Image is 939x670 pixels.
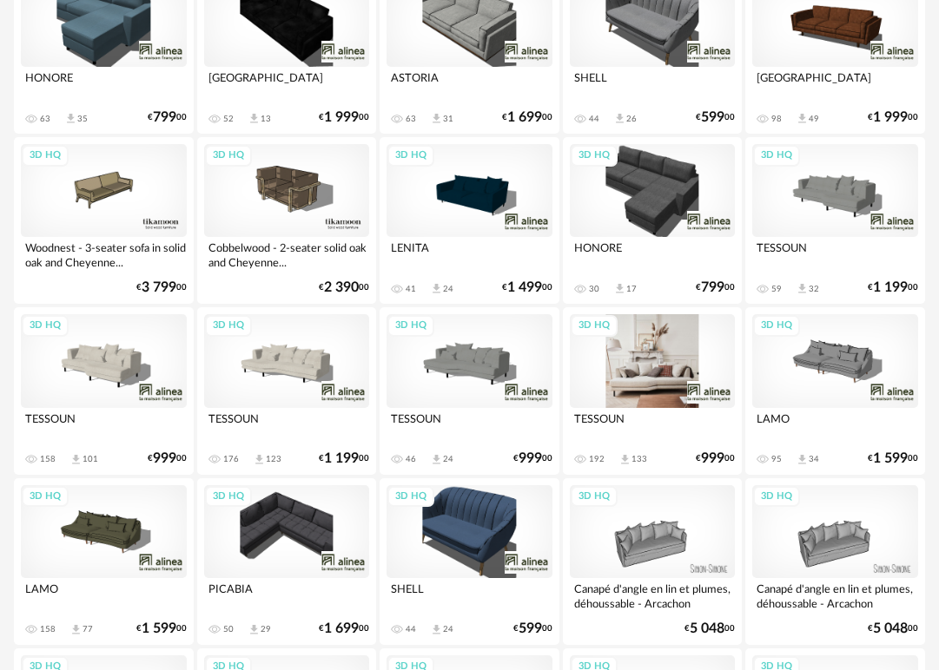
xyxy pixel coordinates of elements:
a: 3D HQ TESSOUN 176 Download icon 123 €1 19900 [197,307,377,474]
div: Canapé d'angle en lin et plumes, déhoussable - Arcachon [570,578,736,613]
a: 3D HQ PICABIA 50 Download icon 29 €1 69900 [197,478,377,645]
div: Canapé d'angle en lin et plumes, déhoussable - Arcachon [752,578,918,613]
span: Download icon [796,112,809,125]
div: 32 [809,284,819,294]
span: 1 199 [873,282,908,293]
span: 1 199 [324,453,359,464]
div: 44 [406,624,416,634]
span: 799 [153,112,176,123]
div: 3D HQ [205,315,252,337]
span: 5 048 [690,623,724,634]
div: HONORE [21,67,187,102]
div: 3D HQ [205,486,252,508]
div: 50 [223,624,234,634]
a: 3D HQ TESSOUN 158 Download icon 101 €99900 [14,307,194,474]
span: 999 [153,453,176,464]
div: ASTORIA [387,67,552,102]
a: 3D HQ LENITA 41 Download icon 24 €1 49900 [380,137,559,304]
div: TESSOUN [204,408,370,443]
div: TESSOUN [752,237,918,272]
div: 24 [443,284,453,294]
span: Download icon [430,623,443,636]
div: Woodnest - 3-seater sofa in solid oak and Cheyenne... [21,237,187,272]
span: Download icon [613,282,626,295]
div: 101 [83,454,98,464]
div: 31 [443,114,453,124]
div: 44 [589,114,599,124]
span: Download icon [248,623,261,636]
div: HONORE [570,237,736,272]
div: € 00 [148,112,187,123]
div: € 00 [502,282,552,293]
div: TESSOUN [570,408,736,443]
div: 3D HQ [387,145,434,167]
span: 3 799 [142,282,176,293]
div: 59 [771,284,782,294]
div: € 00 [696,453,735,464]
div: 3D HQ [387,315,434,337]
a: 3D HQ TESSOUN 46 Download icon 24 €99900 [380,307,559,474]
div: SHELL [570,67,736,102]
div: 35 [77,114,88,124]
div: 158 [40,454,56,464]
div: 46 [406,454,416,464]
span: Download icon [618,453,632,466]
a: 3D HQ TESSOUN 59 Download icon 32 €1 19900 [745,137,925,304]
a: 3D HQ Canapé d'angle en lin et plumes, déhoussable - Arcachon €5 04800 [563,478,743,645]
div: 63 [406,114,416,124]
div: 3D HQ [22,145,69,167]
div: TESSOUN [387,408,552,443]
div: 3D HQ [22,486,69,508]
div: € 00 [513,453,552,464]
span: Download icon [69,623,83,636]
a: 3D HQ SHELL 44 Download icon 24 €59900 [380,478,559,645]
span: 599 [701,112,724,123]
span: 799 [701,282,724,293]
span: Download icon [430,453,443,466]
div: € 00 [696,282,735,293]
a: 3D HQ LAMO 158 Download icon 77 €1 59900 [14,478,194,645]
div: 3D HQ [387,486,434,508]
div: Cobbelwood - 2-seater solid oak and Cheyenne... [204,237,370,272]
div: [GEOGRAPHIC_DATA] [752,67,918,102]
span: 999 [519,453,542,464]
div: € 00 [868,623,918,634]
a: 3D HQ TESSOUN 192 Download icon 133 €99900 [563,307,743,474]
span: 2 390 [324,282,359,293]
span: 1 599 [873,453,908,464]
div: LAMO [21,578,187,613]
span: 1 999 [873,112,908,123]
span: Download icon [248,112,261,125]
span: Download icon [430,282,443,295]
span: Download icon [64,112,77,125]
span: Download icon [69,453,83,466]
div: 24 [443,624,453,634]
a: 3D HQ Woodnest - 3-seater sofa in solid oak and Cheyenne... €3 79900 [14,137,194,304]
div: SHELL [387,578,552,613]
div: € 00 [868,453,918,464]
span: 1 999 [324,112,359,123]
span: Download icon [796,282,809,295]
div: 63 [40,114,50,124]
div: 26 [626,114,637,124]
a: 3D HQ Cobbelwood - 2-seater solid oak and Cheyenne... €2 39000 [197,137,377,304]
div: [GEOGRAPHIC_DATA] [204,67,370,102]
span: 1 599 [142,623,176,634]
div: LENITA [387,237,552,272]
div: 192 [589,454,605,464]
div: € 00 [696,112,735,123]
div: € 00 [148,453,187,464]
div: € 00 [513,623,552,634]
div: 30 [589,284,599,294]
div: € 00 [868,282,918,293]
div: € 00 [319,453,369,464]
a: 3D HQ LAMO 95 Download icon 34 €1 59900 [745,307,925,474]
div: 77 [83,624,93,634]
span: 599 [519,623,542,634]
div: 158 [40,624,56,634]
div: 29 [261,624,271,634]
span: 1 499 [507,282,542,293]
div: 133 [632,454,647,464]
div: 13 [261,114,271,124]
div: 3D HQ [571,486,618,508]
